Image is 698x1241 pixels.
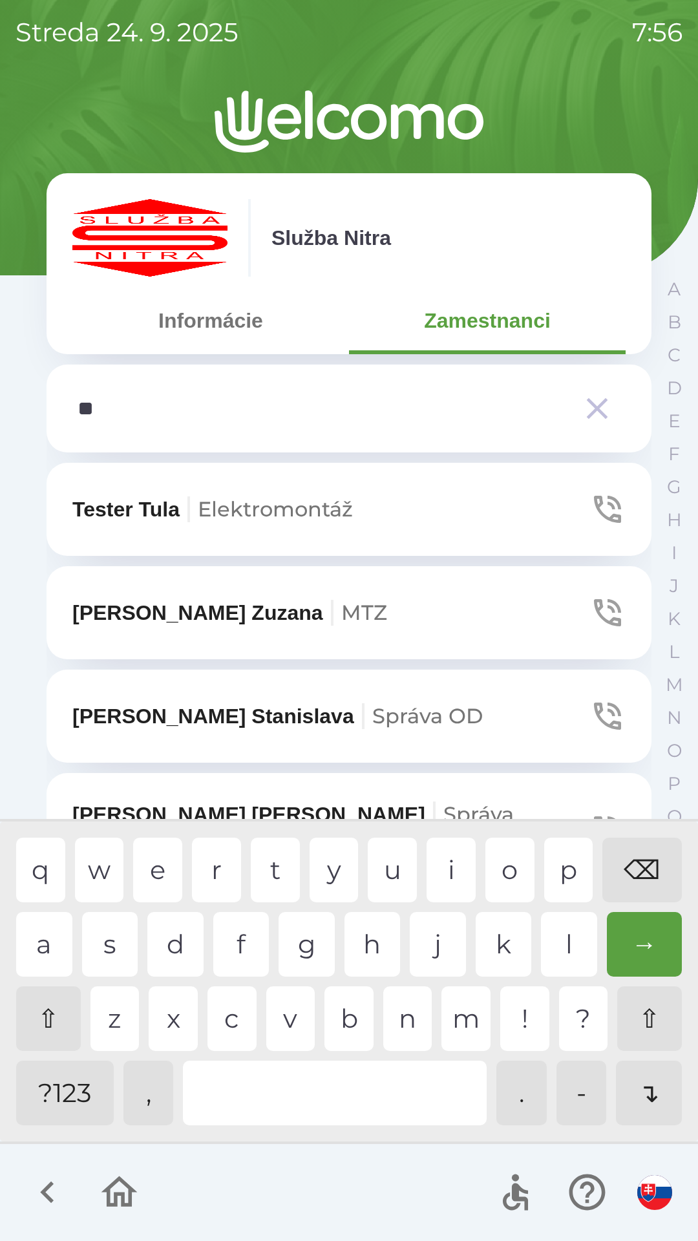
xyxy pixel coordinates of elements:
[72,597,387,628] p: [PERSON_NAME] Zuzana
[271,222,391,253] p: Služba Nitra
[372,703,483,728] span: Správa OD
[349,297,626,344] button: Zamestnanci
[72,799,589,861] p: [PERSON_NAME] [PERSON_NAME]
[637,1175,672,1210] img: sk flag
[341,600,387,625] span: MTZ
[47,463,651,556] button: Tester TulaElektromontáž
[47,670,651,763] button: [PERSON_NAME] StanislavaSpráva OD
[72,494,353,525] p: Tester Tula
[632,13,682,52] p: 7:56
[47,566,651,659] button: [PERSON_NAME] ZuzanaMTZ
[198,496,353,522] span: Elektromontáž
[47,90,651,153] img: Logo
[72,199,227,277] img: c55f63fc-e714-4e15-be12-dfeb3df5ea30.png
[16,13,238,52] p: streda 24. 9. 2025
[47,773,651,887] button: [PERSON_NAME] [PERSON_NAME]Správa budovy
[72,297,349,344] button: Informácie
[72,701,483,732] p: [PERSON_NAME] Stanislava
